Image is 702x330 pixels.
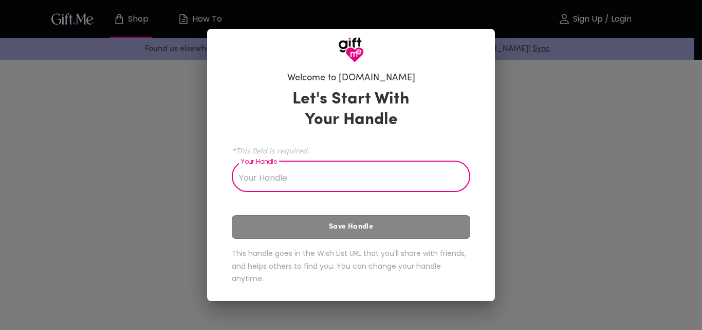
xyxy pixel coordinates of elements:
[232,247,470,285] h6: This handle goes in the Wish List URL that you'll share with friends, and helps others to find yo...
[232,146,470,155] span: *This field is required.
[232,163,459,192] input: Your Handle
[280,89,422,130] h3: Let's Start With Your Handle
[287,72,415,84] h6: Welcome to [DOMAIN_NAME]
[338,37,364,63] img: GiftMe Logo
